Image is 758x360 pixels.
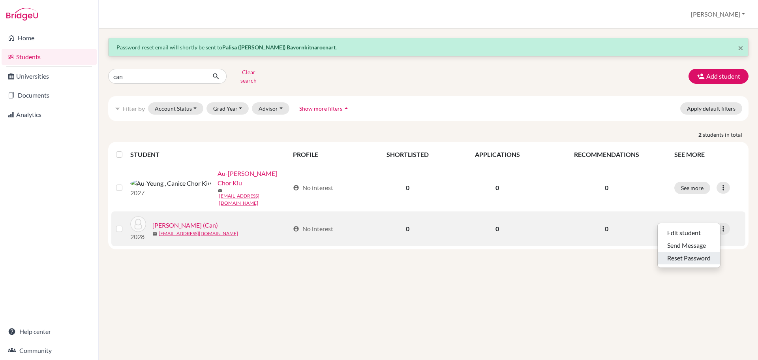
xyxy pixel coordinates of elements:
td: 0 [364,211,451,246]
th: APPLICATIONS [451,145,543,164]
button: Clear search [227,66,270,87]
button: Edit student [658,226,720,239]
a: Analytics [2,107,97,123]
td: 0 [451,164,543,211]
button: Account Status [148,102,203,115]
a: Home [2,30,97,46]
div: No interest [293,183,333,192]
a: Au-[PERSON_NAME] Chor Kiu [218,169,289,188]
span: account_circle [293,226,299,232]
th: SHORTLISTED [364,145,451,164]
button: Apply default filters [680,102,742,115]
button: Show more filtersarrow_drop_up [293,102,357,115]
p: Password reset email will shortly be sent to . [116,43,740,51]
a: Help center [2,324,97,339]
a: Universities [2,68,97,84]
span: × [738,42,743,53]
button: Send Message [658,239,720,252]
strong: Palisa ([PERSON_NAME]) Bavornkitnaroenart [222,44,336,51]
strong: 2 [698,130,703,139]
i: filter_list [114,105,121,111]
p: 2028 [130,232,146,241]
a: [EMAIL_ADDRESS][DOMAIN_NAME] [219,192,289,207]
a: Community [2,343,97,358]
span: students in total [703,130,749,139]
button: Add student [689,69,749,84]
p: 2027 [130,188,211,198]
button: Grad Year [206,102,249,115]
input: Find student by name... [108,69,206,84]
a: Documents [2,87,97,103]
th: PROFILE [288,145,364,164]
p: 0 [548,183,665,192]
button: Close [738,43,743,53]
span: mail [152,232,157,236]
img: Karun, Thananath (Can) [130,216,146,232]
img: Au-Yeung , Canice Chor Kiu [130,179,211,188]
a: [PERSON_NAME] (Can) [152,221,218,230]
th: RECOMMENDATIONS [544,145,670,164]
div: No interest [293,224,333,234]
span: Show more filters [299,105,342,112]
a: [EMAIL_ADDRESS][DOMAIN_NAME] [159,230,238,237]
button: See more [674,182,710,194]
p: 0 [548,224,665,234]
td: 0 [364,164,451,211]
th: STUDENT [130,145,288,164]
span: Filter by [122,105,145,112]
img: Bridge-U [6,8,38,21]
th: SEE MORE [670,145,745,164]
a: Students [2,49,97,65]
button: Reset Password [658,252,720,264]
td: 0 [451,211,543,246]
span: mail [218,188,222,193]
button: [PERSON_NAME] [687,7,749,22]
span: account_circle [293,185,299,191]
button: Advisor [252,102,289,115]
i: arrow_drop_up [342,104,350,112]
